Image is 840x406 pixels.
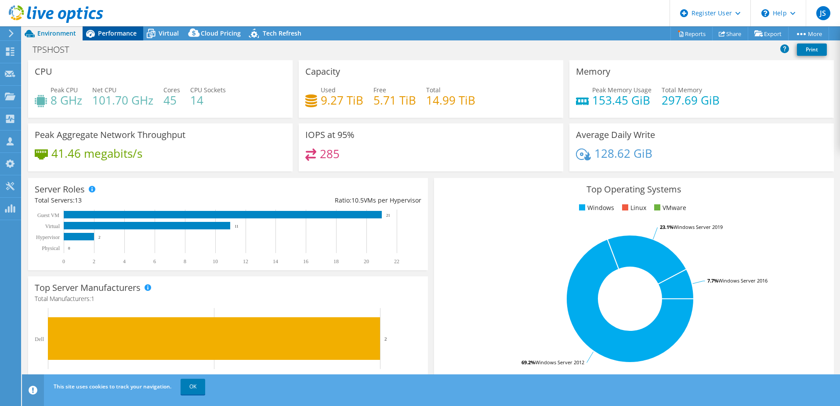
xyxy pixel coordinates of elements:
[35,67,52,76] h3: CPU
[181,379,205,395] a: OK
[123,258,126,265] text: 4
[592,86,652,94] span: Peak Memory Usage
[243,258,248,265] text: 12
[305,67,340,76] h3: Capacity
[92,95,153,105] h4: 101.70 GHz
[35,196,228,205] div: Total Servers:
[273,258,278,265] text: 14
[35,130,185,140] h3: Peak Aggregate Network Throughput
[35,336,44,342] text: Dell
[394,258,399,265] text: 22
[190,86,226,94] span: CPU Sockets
[93,258,95,265] text: 2
[35,283,141,293] h3: Top Server Manufacturers
[576,67,610,76] h3: Memory
[797,43,827,56] a: Print
[54,383,171,390] span: This site uses cookies to track your navigation.
[592,95,652,105] h4: 153.45 GiB
[68,246,70,250] text: 0
[426,95,475,105] h4: 14.99 TiB
[163,95,180,105] h4: 45
[521,359,535,366] tspan: 69.2%
[235,224,239,228] text: 11
[761,9,769,17] svg: \n
[228,196,421,205] div: Ratio: VMs per Hypervisor
[159,29,179,37] span: Virtual
[320,149,340,159] h4: 285
[426,86,441,94] span: Total
[37,212,59,218] text: Guest VM
[748,27,789,40] a: Export
[620,203,646,213] li: Linux
[62,258,65,265] text: 0
[662,95,720,105] h4: 297.69 GiB
[98,29,137,37] span: Performance
[303,258,308,265] text: 16
[263,29,301,37] span: Tech Refresh
[788,27,829,40] a: More
[321,95,363,105] h4: 9.27 TiB
[373,95,416,105] h4: 5.71 TiB
[351,196,364,204] span: 10.5
[190,95,226,105] h4: 14
[45,223,60,229] text: Virtual
[37,29,76,37] span: Environment
[51,149,142,158] h4: 41.46 megabits/s
[662,86,702,94] span: Total Memory
[36,234,60,240] text: Hypervisor
[153,258,156,265] text: 6
[712,27,748,40] a: Share
[75,196,82,204] span: 13
[384,336,387,341] text: 2
[652,203,686,213] li: VMware
[576,130,655,140] h3: Average Daily Write
[201,29,241,37] span: Cloud Pricing
[333,258,339,265] text: 18
[321,86,336,94] span: Used
[386,213,390,217] text: 21
[91,294,94,303] span: 1
[35,185,85,194] h3: Server Roles
[577,203,614,213] li: Windows
[441,185,827,194] h3: Top Operating Systems
[163,86,180,94] span: Cores
[51,95,82,105] h4: 8 GHz
[816,6,830,20] span: JS
[305,130,355,140] h3: IOPS at 95%
[660,224,673,230] tspan: 23.1%
[373,86,386,94] span: Free
[29,45,83,54] h1: TPSHOST
[92,86,116,94] span: Net CPU
[213,258,218,265] text: 10
[673,224,723,230] tspan: Windows Server 2019
[670,27,713,40] a: Reports
[364,258,369,265] text: 20
[51,86,78,94] span: Peak CPU
[184,258,186,265] text: 8
[35,294,421,304] h4: Total Manufacturers:
[594,149,652,158] h4: 128.62 GiB
[535,359,584,366] tspan: Windows Server 2012
[42,245,60,251] text: Physical
[98,235,101,239] text: 2
[718,277,768,284] tspan: Windows Server 2016
[707,277,718,284] tspan: 7.7%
